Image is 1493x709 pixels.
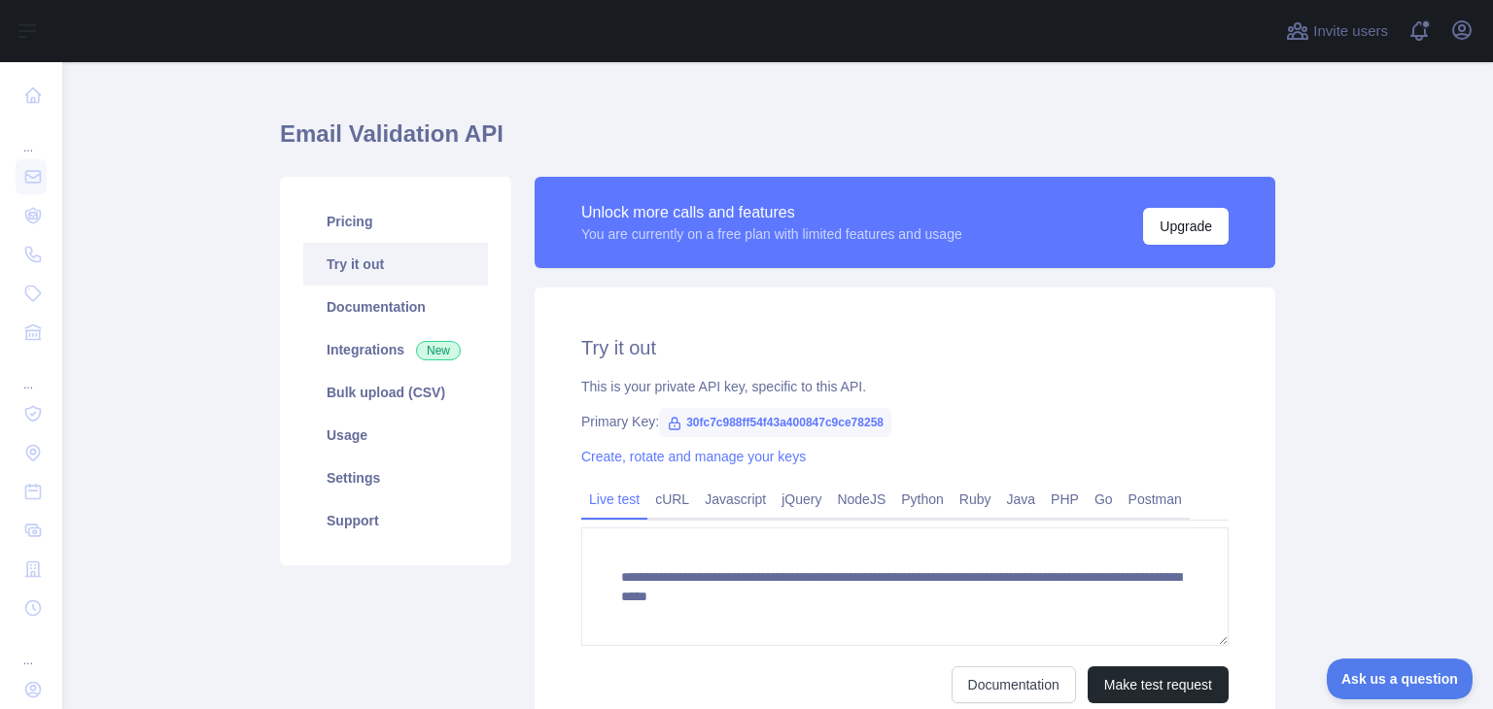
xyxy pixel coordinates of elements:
[581,412,1229,431] div: Primary Key:
[16,354,47,392] div: ...
[1327,658,1474,699] iframe: Toggle Customer Support
[581,449,806,464] a: Create, rotate and manage your keys
[581,377,1229,396] div: This is your private API key, specific to this API.
[1088,666,1229,703] button: Make test request
[581,334,1229,361] h2: Try it out
[774,484,829,515] a: jQuery
[1121,484,1190,515] a: Postman
[952,484,999,515] a: Ruby
[581,484,647,515] a: Live test
[999,484,1044,515] a: Java
[416,341,461,360] span: New
[16,117,47,155] div: ...
[952,666,1076,703] a: Documentation
[1043,484,1087,515] a: PHP
[1282,16,1392,47] button: Invite users
[893,484,952,515] a: Python
[829,484,893,515] a: NodeJS
[303,328,488,371] a: Integrations New
[303,200,488,243] a: Pricing
[659,408,891,437] span: 30fc7c988ff54f43a400847c9ce78258
[303,243,488,286] a: Try it out
[303,286,488,328] a: Documentation
[280,118,1275,165] h1: Email Validation API
[647,484,697,515] a: cURL
[303,371,488,414] a: Bulk upload (CSV)
[1087,484,1121,515] a: Go
[16,629,47,668] div: ...
[1313,20,1388,43] span: Invite users
[303,456,488,499] a: Settings
[581,201,962,224] div: Unlock more calls and features
[581,224,962,244] div: You are currently on a free plan with limited features and usage
[1143,208,1229,245] button: Upgrade
[303,499,488,542] a: Support
[697,484,774,515] a: Javascript
[303,414,488,456] a: Usage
